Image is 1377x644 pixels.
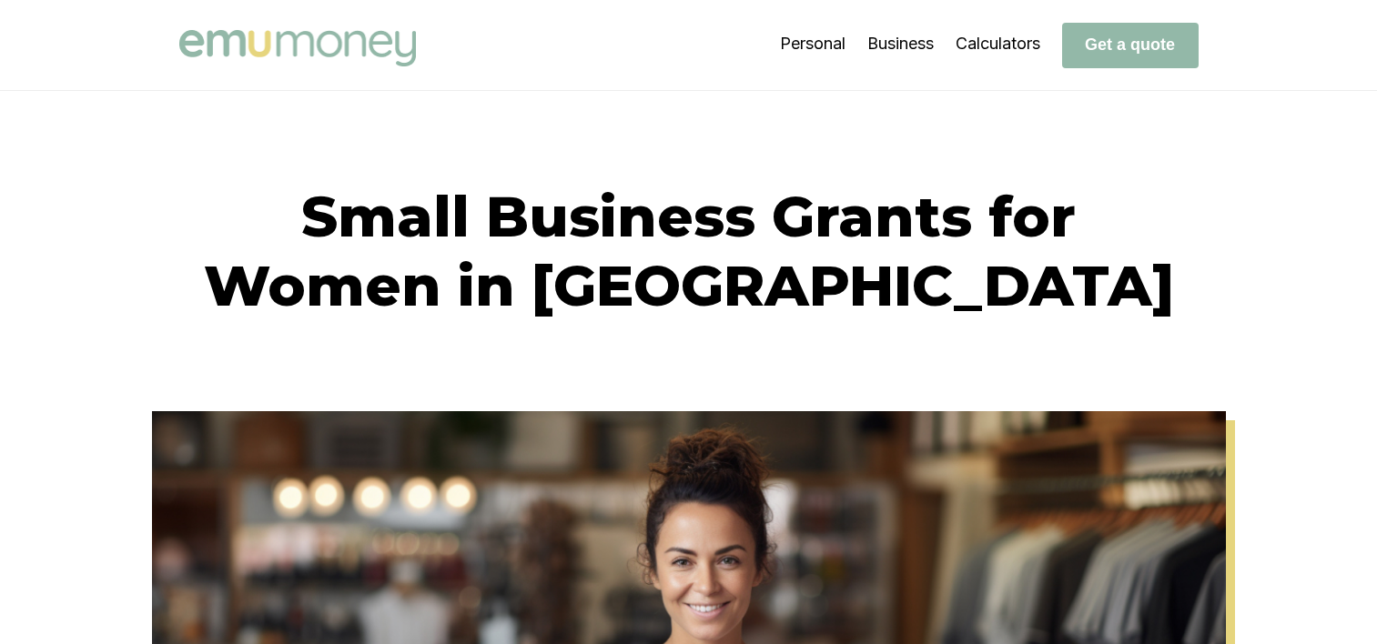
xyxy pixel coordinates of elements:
button: Get a quote [1062,23,1199,68]
a: Get a quote [1062,35,1199,54]
h1: Small Business Grants for Women in [GEOGRAPHIC_DATA] [179,182,1199,320]
img: Emu Money logo [179,30,416,66]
